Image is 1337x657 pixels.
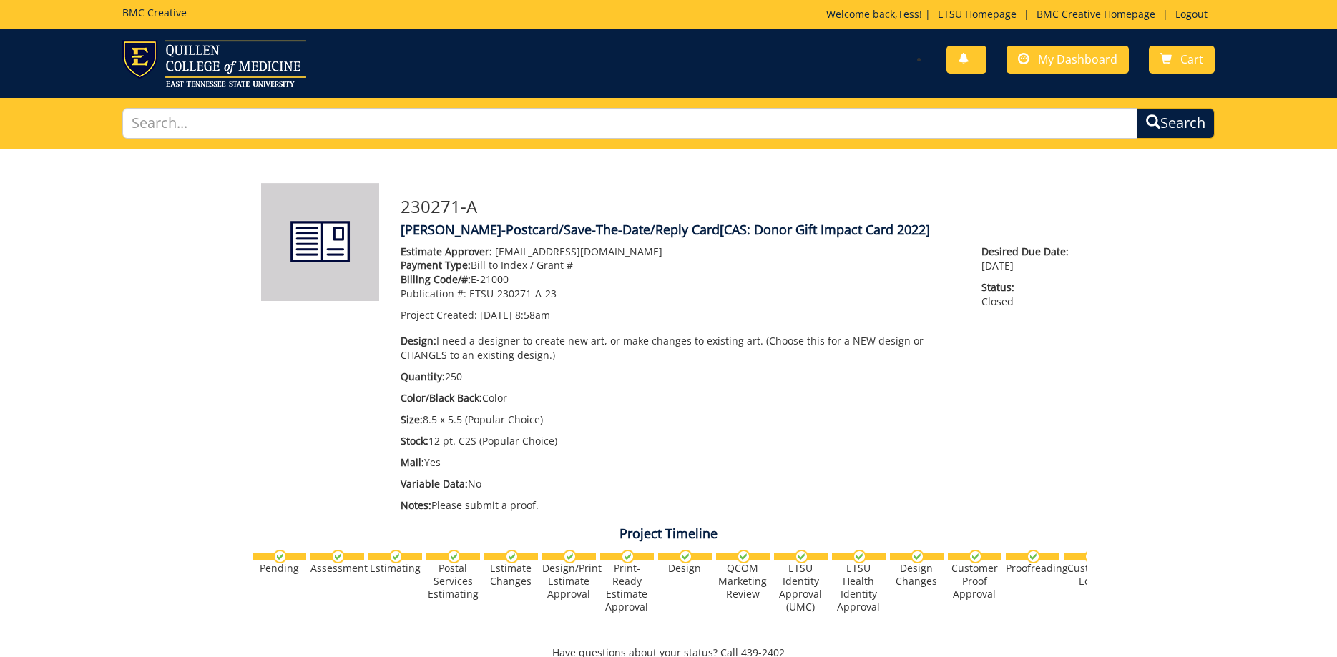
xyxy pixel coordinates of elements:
div: ETSU Identity Approval (UMC) [774,562,828,613]
span: Variable Data: [401,477,468,490]
h3: 230271-A [401,197,1077,216]
span: Publication #: [401,287,466,300]
button: Search [1137,108,1215,139]
a: ETSU Homepage [931,7,1024,21]
a: BMC Creative Homepage [1029,7,1162,21]
a: My Dashboard [1007,46,1129,74]
img: Product featured image [261,183,379,301]
span: Stock: [401,434,428,448]
img: checkmark [505,550,519,563]
div: Assessment [310,562,364,575]
div: Design Changes [890,562,944,588]
span: Payment Type: [401,258,471,272]
a: Cart [1149,46,1215,74]
span: Billing Code/#: [401,272,471,286]
p: 250 [401,370,961,384]
div: Estimate Changes [484,562,538,588]
img: ETSU logo [122,40,306,87]
span: Design: [401,334,436,347]
div: Design [658,562,712,575]
div: Postal Services Estimating [426,562,480,601]
span: Project Created: [401,308,477,322]
span: Desired Due Date: [981,244,1076,259]
img: checkmark [1027,550,1040,563]
p: Closed [981,280,1076,309]
span: [DATE] 8:58am [480,308,550,322]
span: Quantity: [401,370,445,383]
span: Size: [401,413,423,426]
p: E-21000 [401,272,961,287]
img: checkmark [853,550,866,563]
p: Bill to Index / Grant # [401,258,961,272]
img: checkmark [389,550,403,563]
div: Estimating [368,562,422,575]
span: Notes: [401,498,431,512]
a: Tess [898,7,919,21]
p: [DATE] [981,244,1076,273]
div: Print-Ready Estimate Approval [600,562,654,613]
img: checkmark [563,550,577,563]
img: checkmark [447,550,461,563]
p: Yes [401,455,961,470]
div: ETSU Health Identity Approval [832,562,886,613]
img: checkmark [1084,550,1098,563]
div: Customer Proof Approval [948,562,1001,601]
span: ETSU-230271-A-23 [469,287,557,300]
span: Cart [1180,51,1203,67]
h5: BMC Creative [122,7,187,18]
div: Design/Print Estimate Approval [542,562,596,601]
p: 8.5 x 5.5 (Popular Choice) [401,413,961,427]
img: checkmark [273,550,287,563]
span: My Dashboard [1038,51,1117,67]
p: Color [401,391,961,405]
p: No [401,477,961,491]
p: Please submit a proof. [401,498,961,513]
img: checkmark [621,550,635,563]
h4: Project Timeline [250,527,1087,541]
a: Logout [1168,7,1215,21]
p: I need a designer to create new art, or make changes to existing art. (Choose this for a NEW desi... [401,334,961,362]
span: Color/Black Back: [401,391,482,405]
img: checkmark [911,550,924,563]
div: Customer Edits [1064,562,1117,588]
span: Mail: [401,455,424,469]
p: [EMAIL_ADDRESS][DOMAIN_NAME] [401,244,961,259]
img: checkmark [969,550,982,563]
span: Status: [981,280,1076,295]
span: [CAS: Donor Gift Impact Card 2022] [720,221,930,238]
img: checkmark [331,550,345,563]
img: checkmark [679,550,692,563]
div: Pending [253,562,306,575]
img: checkmark [737,550,750,563]
div: Proofreading [1006,562,1059,575]
h4: [PERSON_NAME]-Postcard/Save-The-Date/Reply Card [401,223,1077,237]
span: Estimate Approver: [401,244,492,258]
input: Search... [122,108,1138,139]
p: Welcome back, ! | | | [826,7,1215,21]
p: 12 pt. C2S (Popular Choice) [401,434,961,448]
div: QCOM Marketing Review [716,562,770,601]
img: checkmark [795,550,808,563]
